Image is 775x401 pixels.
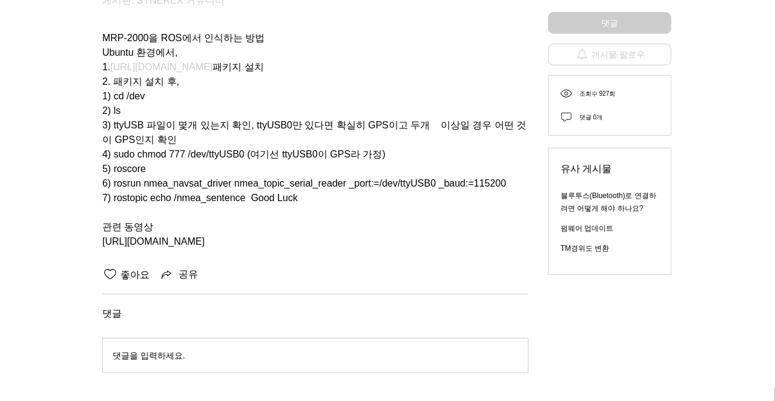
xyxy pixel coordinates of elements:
[561,191,656,213] a: 블루투스(Bluetooth)로 연결하려면 어떻게 해야 하나요?
[561,161,659,177] span: 유사 게시물
[179,268,198,281] span: 공유
[102,76,179,87] span: 2. 패키지 설치 후,
[102,149,386,159] span: 4) sudo chmod 777 /dev/ttyUSB0 (여기선 ttyUSB0이 GPS라 가정)
[579,111,615,123] div: 댓글 0개
[110,62,213,72] a: [URL][DOMAIN_NAME]
[159,267,198,282] button: Share via link
[579,88,615,99] div: 조회수 927회
[113,351,185,360] span: 댓글을 입력하세요.
[102,309,529,319] span: 댓글
[102,62,110,72] span: 1.
[102,236,205,247] span: [URL][DOMAIN_NAME]
[118,270,150,280] span: 좋아요
[102,105,120,116] span: 2) ls
[636,349,775,401] iframe: Wix Chat
[548,12,671,34] button: 댓글
[561,244,610,253] a: TM경위도 변환
[102,267,118,282] button: 좋아요 아이콘 표시 해제됨
[213,62,263,72] span: 패키지 설치
[103,339,528,373] button: 댓글을 입력하세요.
[102,47,177,58] span: Ubuntu 환경에서,
[601,17,618,30] span: 댓글
[102,164,146,174] span: 5) roscore
[102,178,506,188] span: 6) rosrun nmea_navsat_driver nmea_topic_serial_reader _port:=/dev/ttyUSB0 _baud:=115200
[102,91,145,101] span: 1) cd /dev
[592,50,645,59] span: 게시물 팔로우
[561,224,613,233] a: 펌웨어 업데이트
[548,44,671,65] button: 게시물 팔로우
[102,193,298,203] span: 7) rostopic echo /nmea_sentence Good Luck
[102,33,265,43] span: MRP-2000을 ROS에서 인식하는 방법
[102,222,153,232] span: 관련 동영상
[102,120,527,145] span: 3) ttyUSB 파일이 몇개 있는지 확인, ttyUSB0만 있다면 확실히 GPS이고 두개 이상일 경우 어떤 것이 GPS인지 확인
